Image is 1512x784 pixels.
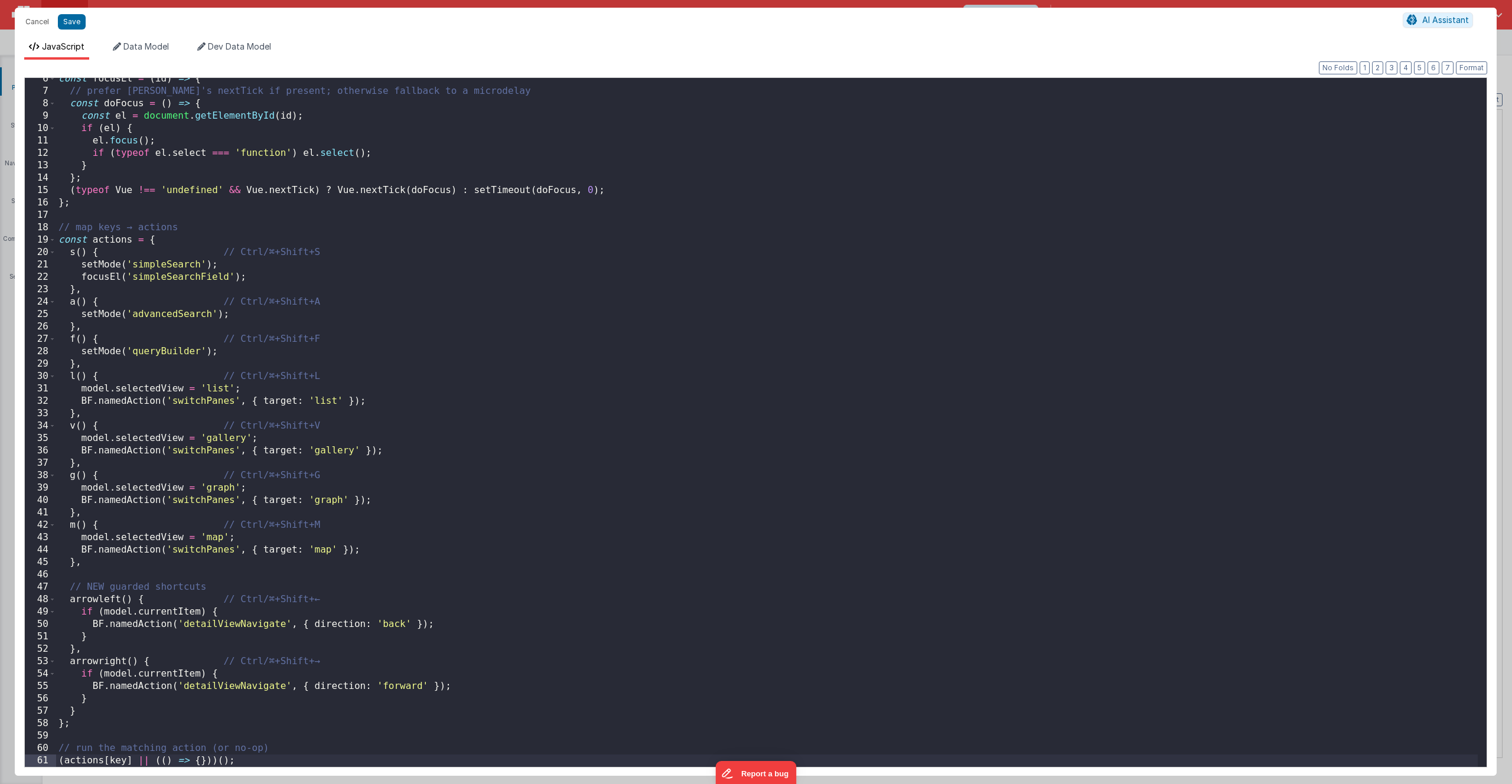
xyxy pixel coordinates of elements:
[1414,61,1425,74] button: 5
[1360,61,1370,74] button: 1
[25,556,56,569] div: 45
[25,432,56,445] div: 35
[1386,61,1397,74] button: 3
[25,85,56,97] div: 7
[25,631,56,643] div: 51
[1403,12,1473,28] button: AI Assistant
[25,283,56,296] div: 23
[25,655,56,668] div: 53
[25,321,56,333] div: 26
[25,618,56,631] div: 50
[25,358,56,370] div: 29
[25,73,56,85] div: 6
[25,383,56,395] div: 31
[25,147,56,159] div: 12
[25,507,56,519] div: 41
[25,395,56,407] div: 32
[25,420,56,432] div: 34
[25,209,56,221] div: 17
[208,41,271,51] span: Dev Data Model
[25,333,56,345] div: 27
[25,345,56,358] div: 28
[25,122,56,135] div: 10
[25,668,56,680] div: 54
[25,544,56,556] div: 44
[25,445,56,457] div: 36
[1442,61,1454,74] button: 7
[25,581,56,593] div: 47
[25,221,56,234] div: 18
[25,593,56,606] div: 48
[25,370,56,383] div: 30
[1372,61,1383,74] button: 2
[25,457,56,469] div: 37
[25,692,56,705] div: 56
[25,407,56,420] div: 33
[25,742,56,754] div: 60
[25,97,56,110] div: 8
[25,308,56,321] div: 25
[25,234,56,246] div: 19
[25,730,56,742] div: 59
[25,271,56,283] div: 22
[25,110,56,122] div: 9
[25,606,56,618] div: 49
[42,41,84,51] span: JavaScript
[25,197,56,209] div: 16
[1400,61,1412,74] button: 4
[25,482,56,494] div: 39
[19,14,55,30] button: Cancel
[1456,61,1487,74] button: Format
[25,246,56,259] div: 20
[25,172,56,184] div: 14
[25,135,56,147] div: 11
[25,569,56,581] div: 46
[25,296,56,308] div: 24
[25,469,56,482] div: 38
[25,184,56,197] div: 15
[25,159,56,172] div: 13
[1422,15,1469,25] span: AI Assistant
[123,41,169,51] span: Data Model
[58,14,86,30] button: Save
[1319,61,1357,74] button: No Folds
[25,717,56,730] div: 58
[25,643,56,655] div: 52
[25,531,56,544] div: 43
[25,259,56,271] div: 21
[25,705,56,717] div: 57
[25,754,56,767] div: 61
[25,519,56,531] div: 42
[25,494,56,507] div: 40
[1428,61,1439,74] button: 6
[25,680,56,692] div: 55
